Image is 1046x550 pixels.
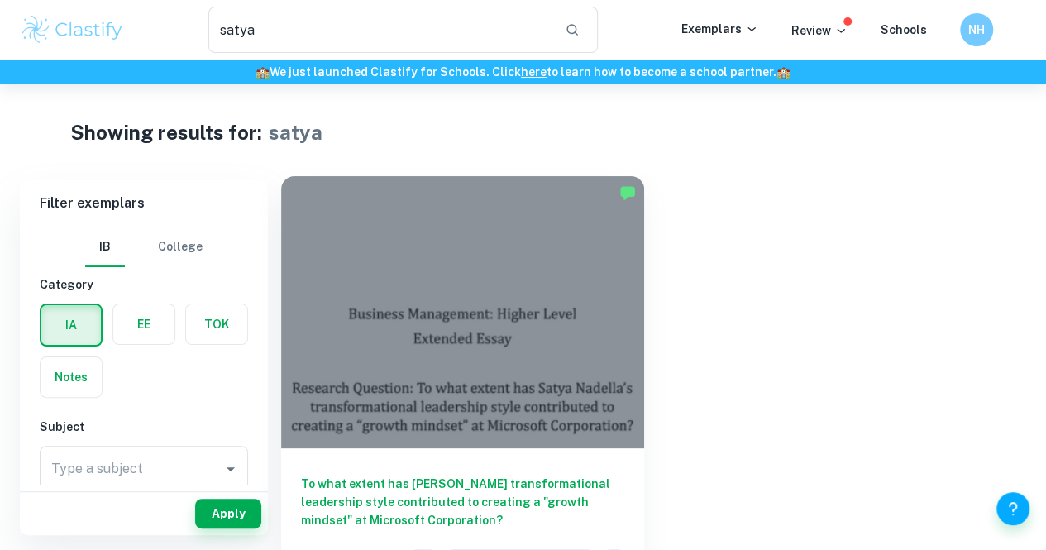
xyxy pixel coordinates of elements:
[186,304,247,344] button: TOK
[85,227,125,267] button: IB
[40,275,248,294] h6: Category
[791,22,848,40] p: Review
[195,499,261,528] button: Apply
[301,475,624,529] h6: To what extent has [PERSON_NAME] transformational leadership style contributed to creating a "gro...
[521,65,547,79] a: here
[20,13,125,46] img: Clastify logo
[776,65,790,79] span: 🏫
[967,21,986,39] h6: NH
[41,305,101,345] button: IA
[681,20,758,38] p: Exemplars
[219,457,242,481] button: Open
[960,13,993,46] button: NH
[208,7,552,53] input: Search for any exemplars...
[85,227,203,267] div: Filter type choice
[3,63,1043,81] h6: We just launched Clastify for Schools. Click to learn how to become a school partner.
[20,180,268,227] h6: Filter exemplars
[40,418,248,436] h6: Subject
[881,23,927,36] a: Schools
[113,304,174,344] button: EE
[619,184,636,201] img: Marked
[41,357,102,397] button: Notes
[158,227,203,267] button: College
[70,117,262,147] h1: Showing results for:
[996,492,1029,525] button: Help and Feedback
[269,117,322,147] h1: satya
[256,65,270,79] span: 🏫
